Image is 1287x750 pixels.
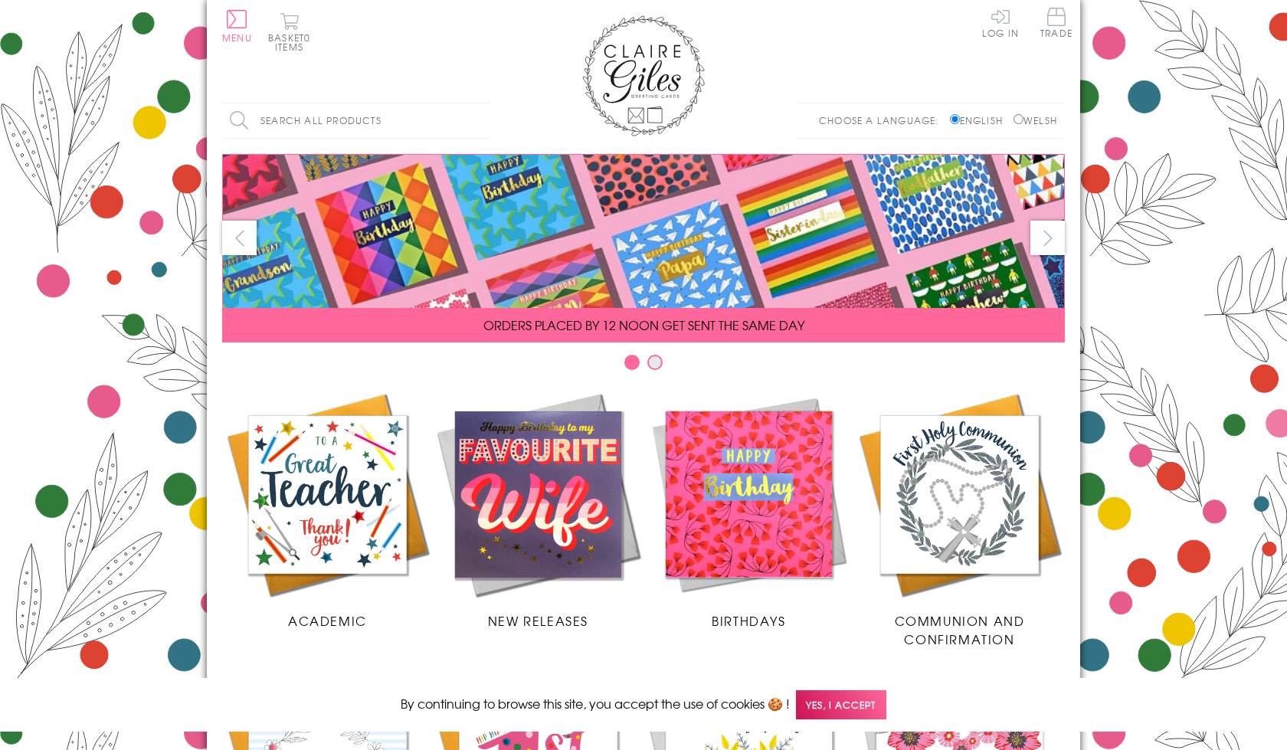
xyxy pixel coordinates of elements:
img: Claire Giles Greetings Cards [582,15,705,136]
a: Communion and Confirmation [854,389,1065,648]
span: Birthdays [712,611,785,630]
input: Search all products [222,103,490,138]
a: Academic [222,389,433,630]
span: Trade [1040,8,1072,38]
input: Search [475,103,490,138]
button: Carousel Page 1 (Current Slide) [624,355,640,370]
button: Menu [222,10,252,42]
a: Birthdays [643,389,854,630]
label: English [950,113,1010,127]
span: New Releases [488,611,588,630]
button: Basket0 items [268,12,310,51]
div: Carousel Pagination [222,354,1065,378]
span: Communion and Confirmation [895,611,1025,648]
button: next [1030,221,1065,255]
input: English [950,114,960,124]
button: Carousel Page 2 [647,355,663,370]
span: Yes, I accept [796,690,886,720]
a: New Releases [433,389,643,630]
button: prev [222,221,257,255]
input: Welsh [1014,114,1023,124]
span: Academic [288,611,367,630]
p: Choose a language: [819,113,947,127]
span: 0 items [275,31,310,54]
span: Menu [222,31,252,44]
span: ORDERS PLACED BY 12 NOON GET SENT THE SAME DAY [483,316,804,334]
a: Trade [1040,8,1072,41]
label: Welsh [1014,113,1057,127]
a: Log In [982,8,1019,38]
